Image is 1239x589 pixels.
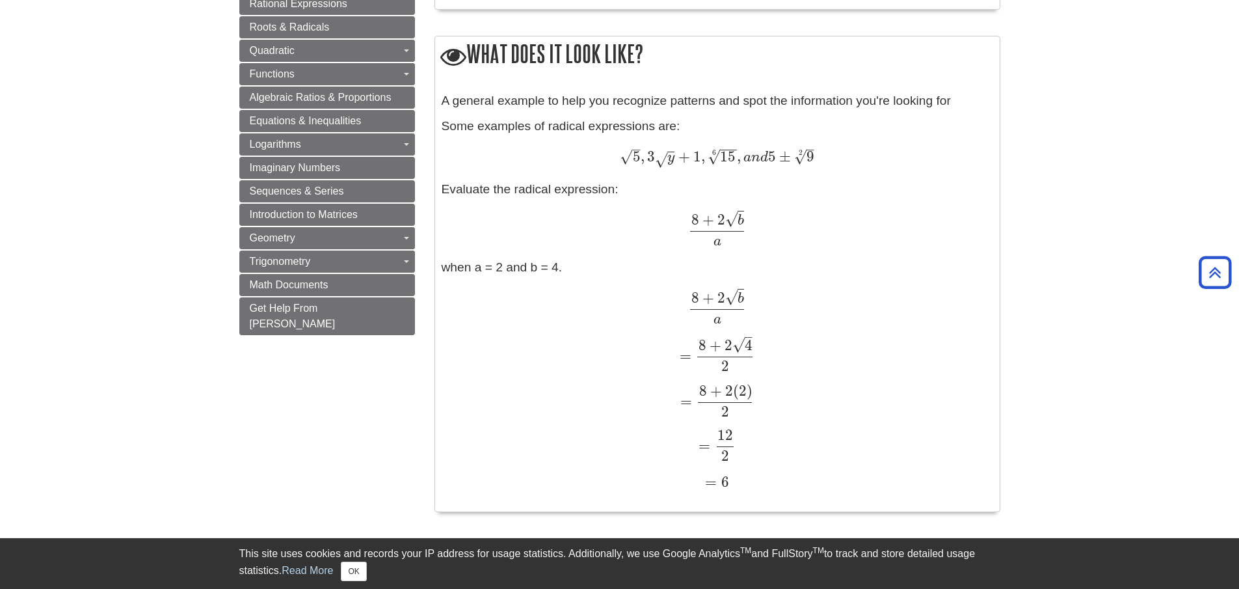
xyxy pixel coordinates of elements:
span: Logarithms [250,139,301,150]
span: 8 [691,211,699,228]
a: Trigonometry [239,251,415,273]
span: √ [655,151,667,169]
span: Introduction to Matrices [250,209,358,220]
span: Quadratic [250,45,295,56]
span: a [713,312,721,327]
a: Sequences & Series [239,180,415,202]
span: ( [733,382,739,400]
span: 8 [699,336,706,354]
span: 2 [799,148,803,157]
span: 9 [806,148,814,165]
span: a [713,234,721,249]
span: √ [794,148,806,165]
span: + [699,211,714,228]
span: + [707,382,722,400]
p: A general example to help you recognize patterns and spot the information you're looking for [442,92,993,111]
a: Logarithms [239,133,415,156]
span: b [738,213,744,228]
span: 2 [721,447,729,465]
span: 5 [768,148,776,165]
span: Trigonometry [250,256,311,267]
span: 2 [721,357,729,375]
a: Introduction to Matrices [239,204,415,226]
span: 2 [739,382,747,400]
span: = [680,347,691,364]
span: Geometry [250,232,295,243]
span: 2 [721,336,732,354]
span: 6 [712,148,716,157]
button: Close [341,562,366,581]
span: Math Documents [250,279,328,290]
a: Get Help From [PERSON_NAME] [239,297,415,335]
span: 3 [645,148,655,165]
span: 2 [721,403,729,420]
span: – [806,141,814,158]
span: + [699,289,714,307]
span: n [751,150,760,165]
span: 2 [714,211,725,228]
span: √ [725,210,738,228]
span: Equations & Inequalities [250,115,362,126]
a: Algebraic Ratios & Proportions [239,87,415,109]
h2: What does it look like? [435,36,1000,74]
div: Some examples of radical expressions are: Evaluate the radical expression: when a = 2 and b = 4. [442,92,993,505]
sup: TM [813,546,824,555]
span: = [680,392,692,410]
span: 5 [633,148,641,165]
span: y [667,150,674,165]
span: + [706,336,721,354]
span: 15 [720,148,736,165]
a: Imaginary Numbers [239,157,415,179]
span: Get Help From [PERSON_NAME] [250,303,336,329]
span: = [699,437,710,454]
span: ) [747,382,753,400]
span: – [745,328,753,346]
span: Functions [250,68,295,79]
span: 8 [691,289,699,307]
span: Algebraic Ratios & Proportions [250,92,392,103]
a: Geometry [239,227,415,249]
span: a [741,150,751,165]
span: 12 [717,426,733,444]
span: d [760,150,768,165]
a: Read More [282,565,333,576]
span: b [738,292,744,306]
span: – [633,141,641,158]
a: Functions [239,63,415,85]
span: = [705,473,717,491]
span: Imaginary Numbers [250,162,341,173]
span: , [641,148,645,165]
a: Back to Top [1194,264,1236,281]
a: Quadratic [239,40,415,62]
span: 2 [722,382,733,400]
span: + [675,148,690,165]
a: Math Documents [239,274,415,296]
span: ± [776,148,791,165]
span: Roots & Radicals [250,21,330,33]
span: 2 [714,289,725,307]
span: 4 [745,336,753,354]
span: 6 [717,473,728,491]
span: √ [620,148,632,165]
span: √ [732,336,745,353]
sup: TM [740,546,751,555]
span: √ [708,148,720,165]
span: 1 [690,148,701,165]
span: Sequences & Series [250,185,344,197]
span: √ [725,288,738,306]
a: Roots & Radicals [239,16,415,38]
div: This site uses cookies and records your IP address for usage statistics. Additionally, we use Goo... [239,546,1000,581]
span: , [701,148,705,165]
span: , [737,148,741,165]
span: 8 [699,382,707,400]
a: Equations & Inequalities [239,110,415,132]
